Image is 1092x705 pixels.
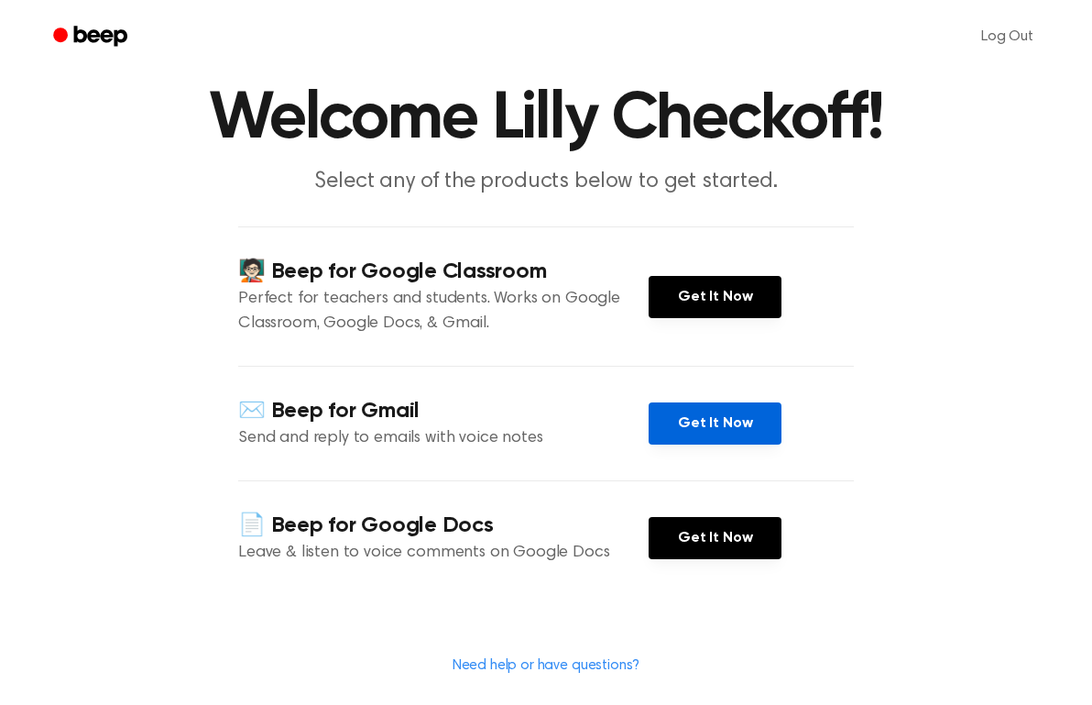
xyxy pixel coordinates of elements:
a: Get It Now [649,517,781,559]
a: Log Out [963,15,1052,59]
p: Select any of the products below to get started. [194,167,898,197]
p: Send and reply to emails with voice notes [238,426,649,451]
h1: Welcome Lilly Checkoff! [77,86,1015,152]
h4: ✉️ Beep for Gmail [238,396,649,426]
h4: 📄 Beep for Google Docs [238,511,649,541]
a: Need help or have questions? [453,658,640,673]
a: Get It Now [649,402,781,445]
a: Get It Now [649,276,781,318]
p: Perfect for teachers and students. Works on Google Classroom, Google Docs, & Gmail. [238,287,649,336]
a: Beep [40,19,144,55]
p: Leave & listen to voice comments on Google Docs [238,541,649,566]
h4: 🧑🏻‍🏫 Beep for Google Classroom [238,257,649,287]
